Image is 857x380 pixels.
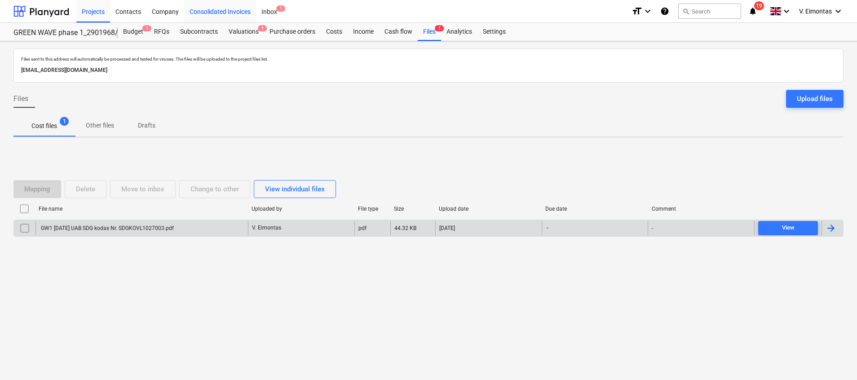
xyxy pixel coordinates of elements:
[60,117,69,126] span: 1
[265,183,325,195] div: View individual files
[394,206,432,212] div: Size
[358,225,367,231] div: pdf
[252,206,351,212] div: Uploaded by
[435,25,444,31] span: 1
[13,93,28,104] span: Files
[40,225,174,231] div: GW1 [DATE] UAB SDG kodas Nr. SDGKOVL1027003.pdf
[175,23,223,41] a: Subcontracts
[142,25,151,31] span: 1
[379,23,418,41] a: Cash flow
[21,56,836,62] p: Files sent to this address will automatically be processed and tested for viruses. The files will...
[21,66,836,75] p: [EMAIL_ADDRESS][DOMAIN_NAME]
[439,206,538,212] div: Upload date
[394,225,416,231] div: 44.32 KB
[652,225,653,231] div: -
[418,23,441,41] div: Files
[86,121,114,130] p: Other files
[118,23,149,41] div: Budget
[252,224,281,232] p: V. Eimontas
[546,224,549,232] span: -
[358,206,387,212] div: File type
[441,23,477,41] a: Analytics
[797,93,833,105] div: Upload files
[223,23,264,41] div: Valuations
[39,206,244,212] div: File name
[118,23,149,41] a: Budget1
[439,225,455,231] div: [DATE]
[545,206,645,212] div: Due date
[149,23,175,41] a: RFQs
[258,25,267,31] span: 1
[782,223,795,233] div: View
[812,337,857,380] iframe: Chat Widget
[652,206,751,212] div: Comment
[31,121,57,131] p: Cost files
[264,23,321,41] a: Purchase orders
[136,121,157,130] p: Drafts
[477,23,511,41] a: Settings
[418,23,441,41] a: Files1
[254,180,336,198] button: View individual files
[321,23,348,41] a: Costs
[223,23,264,41] a: Valuations1
[276,5,285,12] span: 1
[348,23,379,41] a: Income
[13,28,107,38] div: GREEN WAVE phase 1_2901968/2901969/2901972
[786,90,844,108] button: Upload files
[758,221,818,235] button: View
